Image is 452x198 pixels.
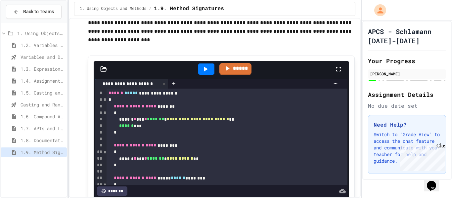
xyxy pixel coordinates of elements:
iframe: chat widget [424,172,445,191]
span: Casting and Ranges of variables - Quiz [21,101,64,108]
span: 1.9. Method Signatures [154,5,224,13]
h3: Need Help? [374,121,440,129]
span: 1.8. Documentation with Comments and Preconditions [21,137,64,144]
div: [PERSON_NAME] [370,71,444,77]
span: Back to Teams [23,8,54,15]
span: 1.6. Compound Assignment Operators [21,113,64,120]
p: Switch to "Grade View" to access the chat feature and communicate with your teacher for help and ... [374,131,440,164]
h1: APCS - Schlamann [DATE]-[DATE] [368,27,446,45]
h2: Assignment Details [368,90,446,99]
span: 1.5. Casting and Ranges of Values [21,89,64,96]
button: Back to Teams [6,5,62,19]
h2: Your Progress [368,56,446,65]
span: 1.4. Assignment and Input [21,77,64,84]
div: My Account [367,3,388,18]
span: 1.9. Method Signatures [21,149,64,156]
span: 1.7. APIs and Libraries [21,125,64,132]
span: 1.2. Variables and Data Types [21,42,64,49]
span: 1. Using Objects and Methods [80,6,147,12]
div: No due date set [368,102,446,110]
span: 1.3. Expressions and Output [New] [21,65,64,72]
div: Chat with us now!Close [3,3,46,42]
span: 1. Using Objects and Methods [17,30,64,37]
span: Variables and Data Types - Quiz [21,54,64,60]
span: / [149,6,151,12]
iframe: chat widget [397,143,445,171]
